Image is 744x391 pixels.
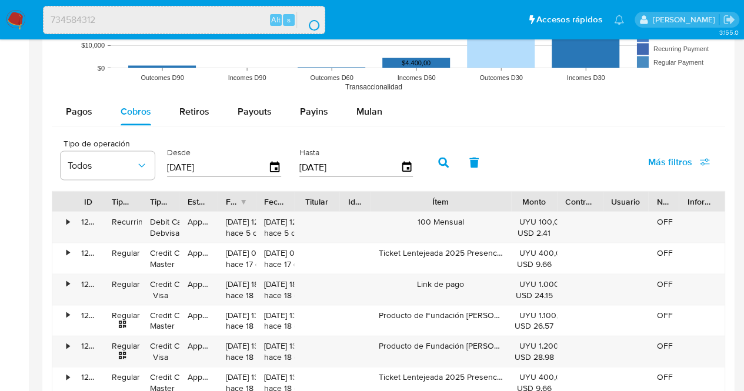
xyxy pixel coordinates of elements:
[652,14,719,25] p: agostina.bazzano@mercadolibre.com
[271,14,281,25] span: Alt
[723,14,735,26] a: Salir
[296,12,321,28] button: search-icon
[44,12,325,28] input: Buscar usuario o caso...
[536,14,602,26] span: Accesos rápidos
[287,14,291,25] span: s
[614,15,624,25] a: Notificaciones
[719,28,738,37] span: 3.155.0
